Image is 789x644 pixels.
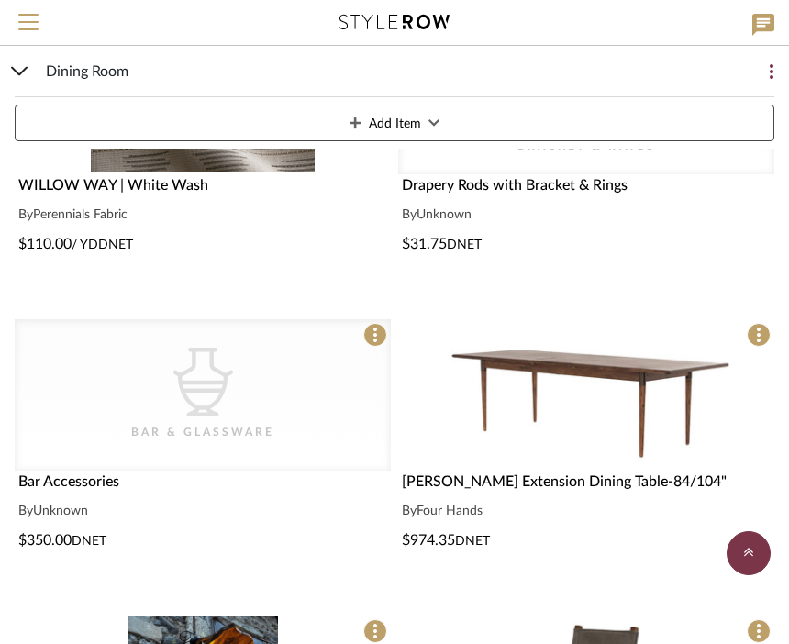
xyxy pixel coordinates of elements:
[33,505,88,517] span: Unknown
[33,208,128,221] span: Perennials Fabric
[46,61,128,83] span: Dining Room
[72,535,106,548] span: DNET
[72,239,98,251] span: / YD
[18,474,119,489] span: Bar Accessories
[402,533,455,548] span: $974.35
[18,208,33,221] span: By
[430,319,742,469] img: Harper Extension Dining Table-84/104"
[369,105,421,142] span: Add Item
[18,237,72,251] span: $110.00
[18,178,208,193] span: WILLOW WAY | White Wash
[18,533,72,548] span: $350.00
[417,505,483,517] span: Four Hands
[447,239,482,251] span: DNET
[417,208,472,221] span: Unknown
[402,474,727,489] span: [PERSON_NAME] Extension Dining Table-84/104"
[111,423,294,441] div: Bar & Glassware
[402,237,447,251] span: $31.75
[18,505,33,517] span: By
[402,505,417,517] span: By
[15,105,774,141] button: Add Item
[98,239,133,251] span: DNET
[402,178,628,193] span: Drapery Rods with Bracket & Rings
[455,535,490,548] span: DNET
[402,208,417,221] span: By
